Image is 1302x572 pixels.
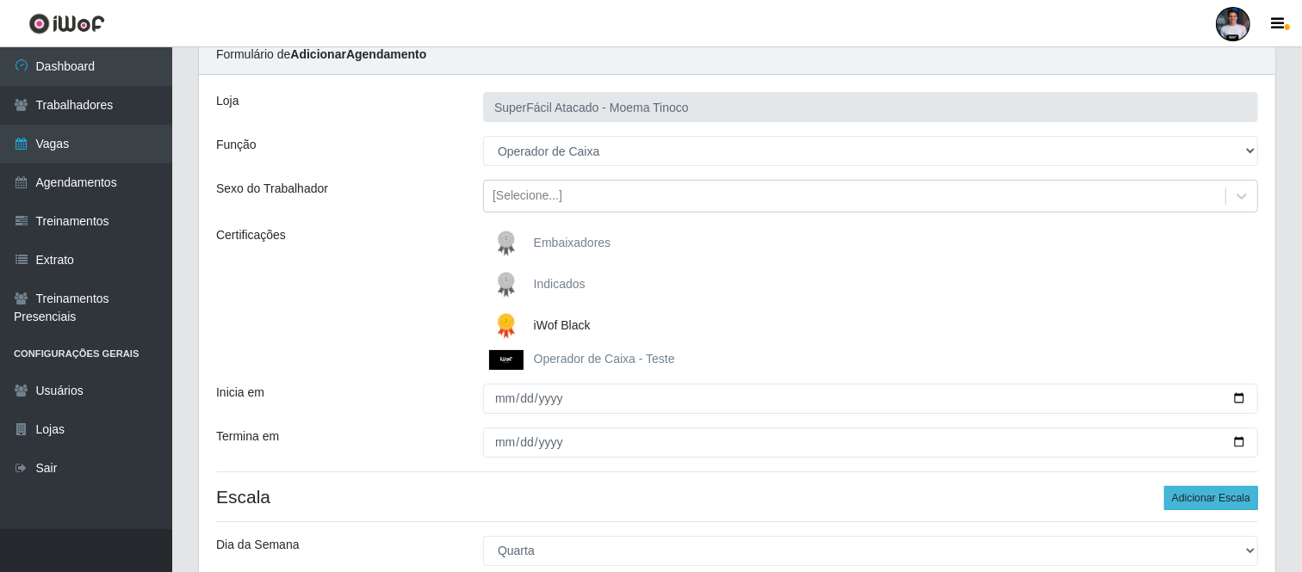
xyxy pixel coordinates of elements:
label: Certificações [216,226,286,244]
div: Formulário de [199,35,1275,75]
img: Indicados [489,268,530,302]
label: Inicia em [216,384,264,402]
label: Função [216,136,257,154]
input: 00/00/0000 [483,384,1258,414]
h4: Escala [216,486,1258,507]
label: Dia da Semana [216,536,300,554]
span: Operador de Caixa - Teste [534,352,675,366]
div: [Selecione...] [493,188,562,206]
strong: Adicionar Agendamento [290,47,426,61]
span: Embaixadores [534,236,611,249]
span: Indicados [534,277,586,291]
img: Operador de Caixa - Teste [489,350,530,370]
label: Loja [216,92,239,110]
label: Sexo do Trabalhador [216,180,328,198]
input: 00/00/0000 [483,427,1258,458]
img: CoreUI Logo [28,13,105,34]
span: iWof Black [534,318,591,332]
img: iWof Black [489,309,530,343]
button: Adicionar Escala [1164,486,1258,510]
img: Embaixadores [489,226,530,261]
label: Termina em [216,427,279,446]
